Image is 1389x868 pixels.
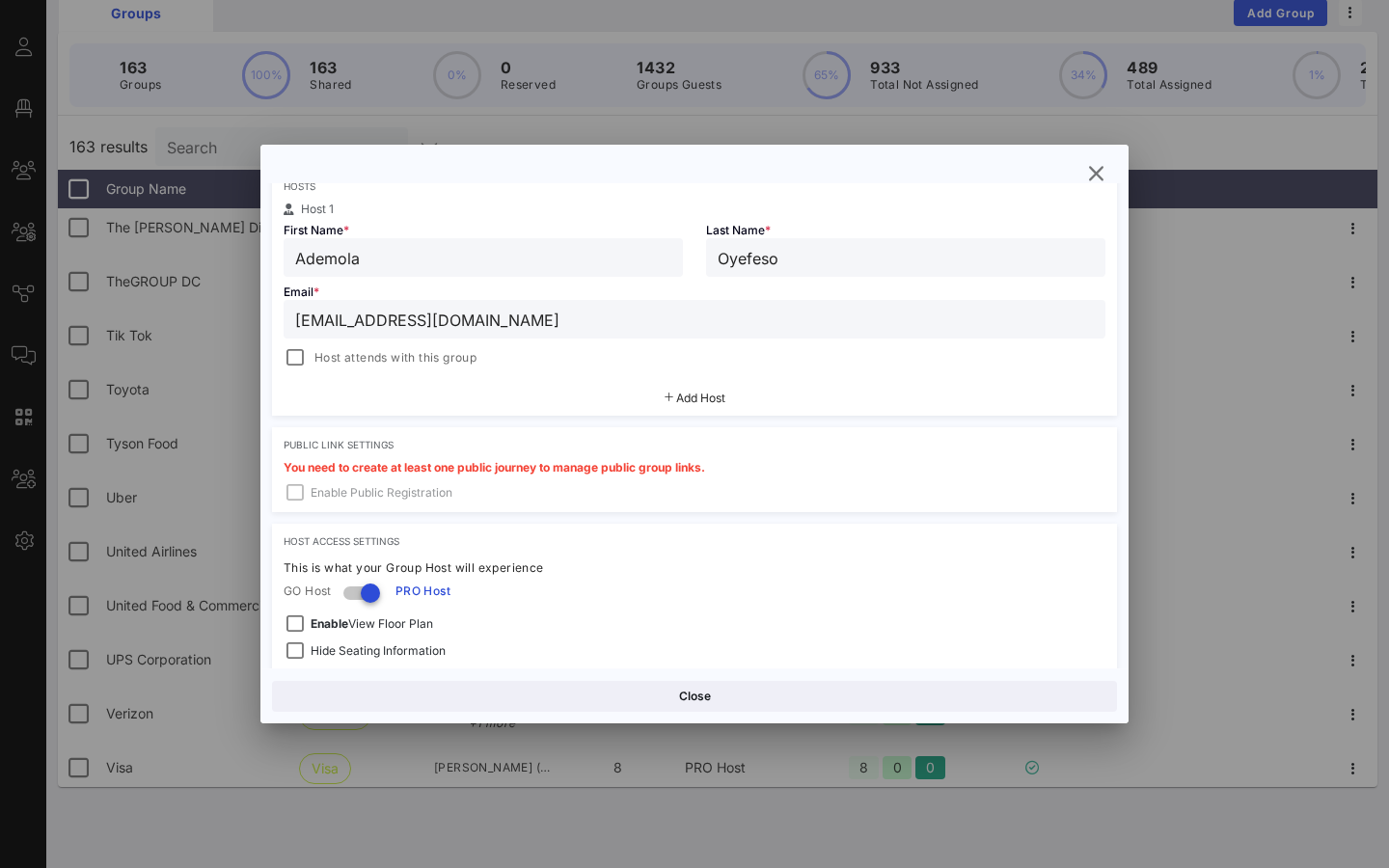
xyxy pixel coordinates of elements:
[665,393,725,404] button: Add Host
[284,558,1105,578] div: This is what your Group Host will experience
[311,614,433,634] span: View Floor Plan
[301,202,334,216] span: Host 1
[284,180,1105,192] div: Hosts
[284,535,1105,547] div: Host Access Settings
[706,223,771,237] span: Last Name
[284,582,332,601] span: GO Host
[311,641,446,661] span: Hide Seating Information
[284,285,319,299] span: Email
[284,223,349,237] span: First Name
[395,582,450,601] span: PRO Host
[284,439,1105,450] div: Public Link Settings
[314,348,477,367] span: Host attends with this group
[272,681,1117,712] button: Close
[284,460,705,475] span: You need to create at least one public journey to manage public group links.
[311,616,348,631] strong: Enable
[676,391,725,405] span: Add Host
